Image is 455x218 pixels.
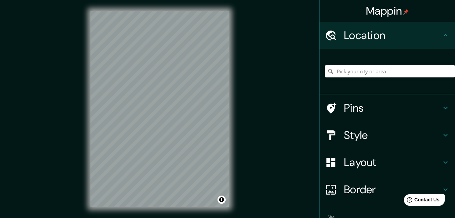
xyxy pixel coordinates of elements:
[344,128,441,142] h4: Style
[344,29,441,42] h4: Location
[319,176,455,203] div: Border
[319,149,455,176] div: Layout
[90,11,229,207] canvas: Map
[344,183,441,196] h4: Border
[319,94,455,122] div: Pins
[366,4,409,18] h4: Mappin
[218,196,226,204] button: Toggle attribution
[325,65,455,77] input: Pick your city or area
[403,9,409,15] img: pin-icon.png
[344,156,441,169] h4: Layout
[395,192,448,211] iframe: Help widget launcher
[319,122,455,149] div: Style
[319,22,455,49] div: Location
[344,101,441,115] h4: Pins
